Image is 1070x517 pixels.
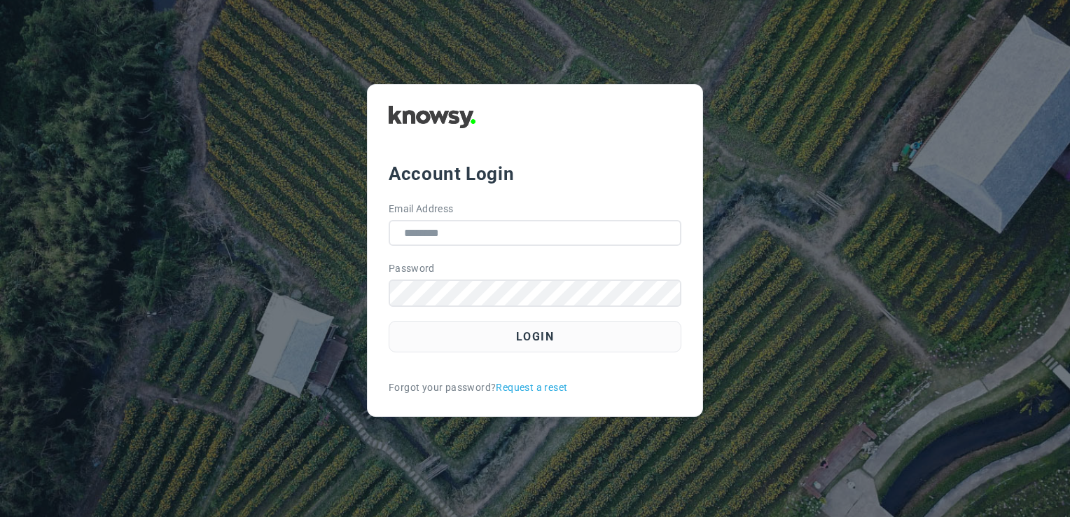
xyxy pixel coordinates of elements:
[389,161,681,186] div: Account Login
[389,202,454,216] label: Email Address
[389,380,681,395] div: Forgot your password?
[496,380,567,395] a: Request a reset
[389,321,681,352] button: Login
[389,261,435,276] label: Password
